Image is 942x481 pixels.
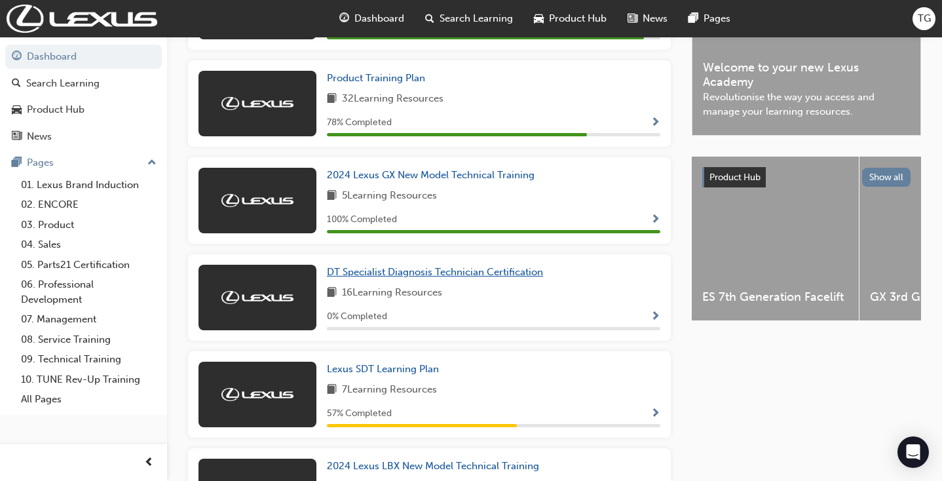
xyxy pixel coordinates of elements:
[221,388,293,401] img: Trak
[617,5,678,32] a: news-iconNews
[5,151,162,175] button: Pages
[221,194,293,207] img: Trak
[7,5,157,33] img: Trak
[16,349,162,370] a: 09. Technical Training
[327,459,544,474] a: 2024 Lexus LBX New Model Technical Training
[342,91,443,107] span: 32 Learning Resources
[327,91,337,107] span: book-icon
[354,11,404,26] span: Dashboard
[650,117,660,129] span: Show Progress
[704,11,730,26] span: Pages
[327,363,439,375] span: Lexus SDT Learning Plan
[342,188,437,204] span: 5 Learning Resources
[12,131,22,143] span: news-icon
[650,212,660,228] button: Show Progress
[897,436,929,468] div: Open Intercom Messenger
[16,275,162,309] a: 06. Professional Development
[692,157,859,320] a: ES 7th Generation Facelift
[425,10,434,27] span: search-icon
[678,5,741,32] a: pages-iconPages
[147,155,157,172] span: up-icon
[650,311,660,323] span: Show Progress
[650,406,660,422] button: Show Progress
[327,169,535,181] span: 2024 Lexus GX New Model Technical Training
[327,212,397,227] span: 100 % Completed
[5,125,162,149] a: News
[327,71,430,86] a: Product Training Plan
[342,382,437,398] span: 7 Learning Resources
[327,285,337,301] span: book-icon
[16,175,162,195] a: 01. Lexus Brand Induction
[221,97,293,110] img: Trak
[5,71,162,96] a: Search Learning
[16,330,162,350] a: 08. Service Training
[16,370,162,390] a: 10. TUNE Rev-Up Training
[12,51,22,63] span: guage-icon
[327,188,337,204] span: book-icon
[327,309,387,324] span: 0 % Completed
[440,11,513,26] span: Search Learning
[5,42,162,151] button: DashboardSearch LearningProduct HubNews
[650,115,660,131] button: Show Progress
[643,11,668,26] span: News
[650,214,660,226] span: Show Progress
[534,10,544,27] span: car-icon
[16,235,162,255] a: 04. Sales
[688,10,698,27] span: pages-icon
[703,90,910,119] span: Revolutionise the way you access and manage your learning resources.
[327,72,425,84] span: Product Training Plan
[650,408,660,420] span: Show Progress
[415,5,523,32] a: search-iconSearch Learning
[27,102,85,117] div: Product Hub
[709,172,761,183] span: Product Hub
[12,104,22,116] span: car-icon
[702,167,911,188] a: Product HubShow all
[327,266,543,278] span: DT Specialist Diagnosis Technician Certification
[144,455,154,471] span: prev-icon
[16,389,162,410] a: All Pages
[12,78,21,90] span: search-icon
[327,168,540,183] a: 2024 Lexus GX New Model Technical Training
[12,157,22,169] span: pages-icon
[862,168,911,187] button: Show all
[327,460,539,472] span: 2024 Lexus LBX New Model Technical Training
[913,7,935,30] button: TG
[339,10,349,27] span: guage-icon
[16,215,162,235] a: 03. Product
[918,11,931,26] span: TG
[327,362,444,377] a: Lexus SDT Learning Plan
[342,285,442,301] span: 16 Learning Resources
[5,45,162,69] a: Dashboard
[27,129,52,144] div: News
[329,5,415,32] a: guage-iconDashboard
[16,255,162,275] a: 05. Parts21 Certification
[27,155,54,170] div: Pages
[628,10,637,27] span: news-icon
[327,406,392,421] span: 57 % Completed
[16,195,162,215] a: 02. ENCORE
[327,382,337,398] span: book-icon
[327,115,392,130] span: 78 % Completed
[650,309,660,325] button: Show Progress
[26,76,100,91] div: Search Learning
[702,290,848,305] span: ES 7th Generation Facelift
[16,309,162,330] a: 07. Management
[5,98,162,122] a: Product Hub
[703,60,910,90] span: Welcome to your new Lexus Academy
[549,11,607,26] span: Product Hub
[523,5,617,32] a: car-iconProduct Hub
[221,291,293,304] img: Trak
[327,265,548,280] a: DT Specialist Diagnosis Technician Certification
